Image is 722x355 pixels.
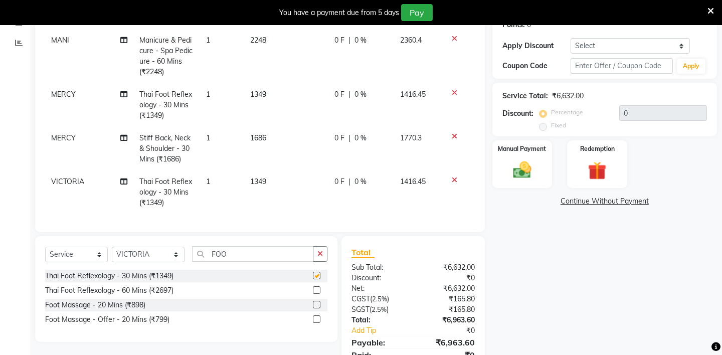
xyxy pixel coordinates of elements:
span: 2.5% [372,295,387,303]
div: ( ) [344,294,413,304]
a: Continue Without Payment [494,196,715,207]
div: ₹165.80 [413,304,482,315]
span: Manicure & Pedicure - Spa Pedicure - 60 Mins (₹2248) [139,36,193,76]
span: | [348,133,350,143]
span: | [348,176,350,187]
label: Percentage [551,108,583,117]
div: ₹6,632.00 [413,283,482,294]
label: Manual Payment [498,144,546,153]
span: Thai Foot Reflexology - 30 Mins (₹1349) [139,90,192,120]
div: ₹165.80 [413,294,482,304]
button: Pay [401,4,433,21]
div: Service Total: [502,91,548,101]
span: 0 % [354,176,367,187]
span: 1 [206,177,210,186]
span: 2248 [250,36,266,45]
span: VICTORIA [51,177,84,186]
span: 1349 [250,177,266,186]
span: 1 [206,36,210,45]
span: | [348,89,350,100]
div: Coupon Code [502,61,571,71]
div: ₹6,963.60 [413,336,482,348]
span: CGST [351,294,370,303]
div: ₹6,963.60 [413,315,482,325]
div: Thai Foot Reflexology - 60 Mins (₹2697) [45,285,173,296]
span: 1 [206,90,210,99]
span: MERCY [51,133,76,142]
span: 0 F [334,176,344,187]
span: 1686 [250,133,266,142]
span: 0 % [354,133,367,143]
input: Enter Offer / Coupon Code [571,58,673,74]
div: Sub Total: [344,262,413,273]
div: Thai Foot Reflexology - 30 Mins (₹1349) [45,271,173,281]
div: Payable: [344,336,413,348]
button: Apply [677,59,705,74]
div: Discount: [344,273,413,283]
img: _gift.svg [582,159,612,183]
span: 0 % [354,35,367,46]
a: Add Tip [344,325,425,336]
span: 0 F [334,35,344,46]
div: ₹0 [413,273,482,283]
span: 1416.45 [400,90,426,99]
span: MANI [51,36,69,45]
span: 2360.4 [400,36,422,45]
span: | [348,35,350,46]
div: Net: [344,283,413,294]
div: Discount: [502,108,533,119]
div: You have a payment due from 5 days [279,8,399,18]
span: 0 % [354,89,367,100]
div: ₹6,632.00 [552,91,584,101]
span: 0 F [334,133,344,143]
span: 1 [206,133,210,142]
span: 2.5% [372,305,387,313]
div: ₹0 [425,325,482,336]
label: Redemption [580,144,615,153]
span: Thai Foot Reflexology - 30 Mins (₹1349) [139,177,192,207]
span: 0 F [334,89,344,100]
img: _cash.svg [507,159,537,181]
span: Stiff Back, Neck & Shoulder - 30 Mins (₹1686) [139,133,191,163]
div: ₹6,632.00 [413,262,482,273]
label: Fixed [551,121,566,130]
span: 1349 [250,90,266,99]
div: Apply Discount [502,41,571,51]
input: Search or Scan [192,246,313,262]
div: ( ) [344,304,413,315]
span: Total [351,247,375,258]
div: Foot Massage - Offer - 20 Mins (₹799) [45,314,169,325]
div: Total: [344,315,413,325]
span: MERCY [51,90,76,99]
span: SGST [351,305,370,314]
div: Foot Massage - 20 Mins (₹898) [45,300,145,310]
span: 1416.45 [400,177,426,186]
span: 1770.3 [400,133,422,142]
